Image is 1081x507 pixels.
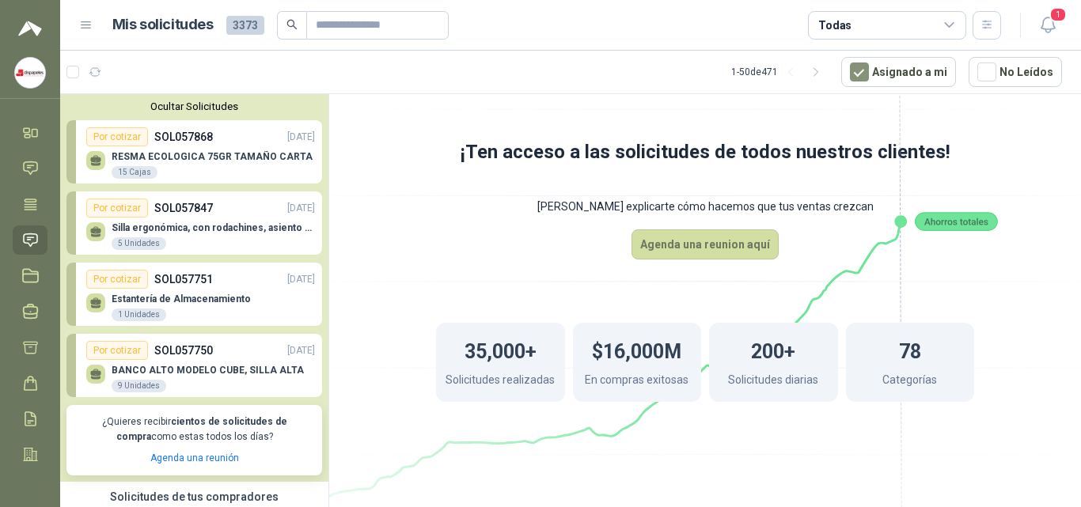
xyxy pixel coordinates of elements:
[287,272,315,287] p: [DATE]
[287,130,315,145] p: [DATE]
[731,59,829,85] div: 1 - 50 de 471
[76,414,313,445] p: ¿Quieres recibir como estas todos los días?
[899,332,921,367] h1: 78
[154,199,213,217] p: SOL057847
[112,13,214,36] h1: Mis solicitudes
[465,332,537,367] h1: 35,000+
[86,270,148,289] div: Por cotizar
[632,229,779,259] button: Agenda una reunion aquí
[728,371,818,392] p: Solicitudes diarias
[446,371,555,392] p: Solicitudes realizadas
[751,332,795,367] h1: 200+
[116,416,287,442] b: cientos de solicitudes de compra
[1049,7,1067,22] span: 1
[15,58,45,88] img: Company Logo
[585,371,688,392] p: En compras exitosas
[286,19,298,30] span: search
[66,120,322,184] a: Por cotizarSOL057868[DATE] RESMA ECOLOGICA 75GR TAMAÑO CARTA15 Cajas
[1034,11,1062,40] button: 1
[112,237,166,250] div: 5 Unidades
[86,341,148,360] div: Por cotizar
[592,332,681,367] h1: $16,000M
[969,57,1062,87] button: No Leídos
[86,199,148,218] div: Por cotizar
[154,342,213,359] p: SOL057750
[287,343,315,358] p: [DATE]
[112,222,315,233] p: Silla ergonómica, con rodachines, asiento ajustable en altura, espaldar alto,
[112,365,304,376] p: BANCO ALTO MODELO CUBE, SILLA ALTA
[226,16,264,35] span: 3373
[112,166,157,179] div: 15 Cajas
[18,19,42,38] img: Logo peakr
[287,201,315,216] p: [DATE]
[66,334,322,397] a: Por cotizarSOL057750[DATE] BANCO ALTO MODELO CUBE, SILLA ALTA9 Unidades
[154,271,213,288] p: SOL057751
[112,293,251,305] p: Estantería de Almacenamiento
[60,94,328,482] div: Ocultar SolicitudesPor cotizarSOL057868[DATE] RESMA ECOLOGICA 75GR TAMAÑO CARTA15 CajasPor cotiza...
[818,17,852,34] div: Todas
[66,100,322,112] button: Ocultar Solicitudes
[150,452,239,463] a: Agenda una reunión
[154,128,213,146] p: SOL057868
[66,191,322,255] a: Por cotizarSOL057847[DATE] Silla ergonómica, con rodachines, asiento ajustable en altura, espalda...
[112,380,166,392] div: 9 Unidades
[86,127,148,146] div: Por cotizar
[841,57,956,87] button: Asignado a mi
[112,308,166,321] div: 1 Unidades
[112,151,313,162] p: RESMA ECOLOGICA 75GR TAMAÑO CARTA
[882,371,937,392] p: Categorías
[66,263,322,326] a: Por cotizarSOL057751[DATE] Estantería de Almacenamiento1 Unidades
